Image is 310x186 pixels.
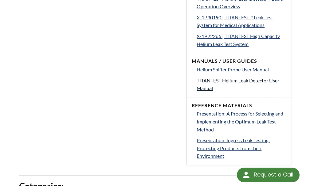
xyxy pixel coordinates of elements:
[197,13,285,29] a: X-1P30190 | TITANTEST™ Leak Test System for Medical Applications
[241,170,251,180] img: round button
[237,168,300,182] div: Request a Call
[197,111,283,132] span: Presentation: A Process for Selecting and Implementing the Optimum Leak Test Method
[197,77,285,92] a: TITANTEST Helium Leak Detector User Manual
[192,102,285,109] h4: Reference Materials
[197,137,270,159] span: Presentation: Ingress Leak Testing: Protecting Products from their Environment
[197,78,279,91] span: TITANTEST Helium Leak Detector User Manual
[197,32,285,48] a: X-1P22266 | TITANTEST High Capacity Helium Leak Test System
[197,136,285,160] a: Presentation: Ingress Leak Testing: Protecting Products from their Environment
[197,66,285,74] a: Helium Sniffer Probe User Manual
[197,33,280,47] span: X-1P22266 | TITANTEST High Capacity Helium Leak Test System
[197,66,269,72] span: Helium Sniffer Probe User Manual
[197,14,273,28] span: X-1P30190 | TITANTEST™ Leak Test System for Medical Applications
[254,168,293,182] div: Request a Call
[192,58,285,64] h4: Manuals / User Guides
[197,110,285,133] a: Presentation: A Process for Selecting and Implementing the Optimum Leak Test Method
